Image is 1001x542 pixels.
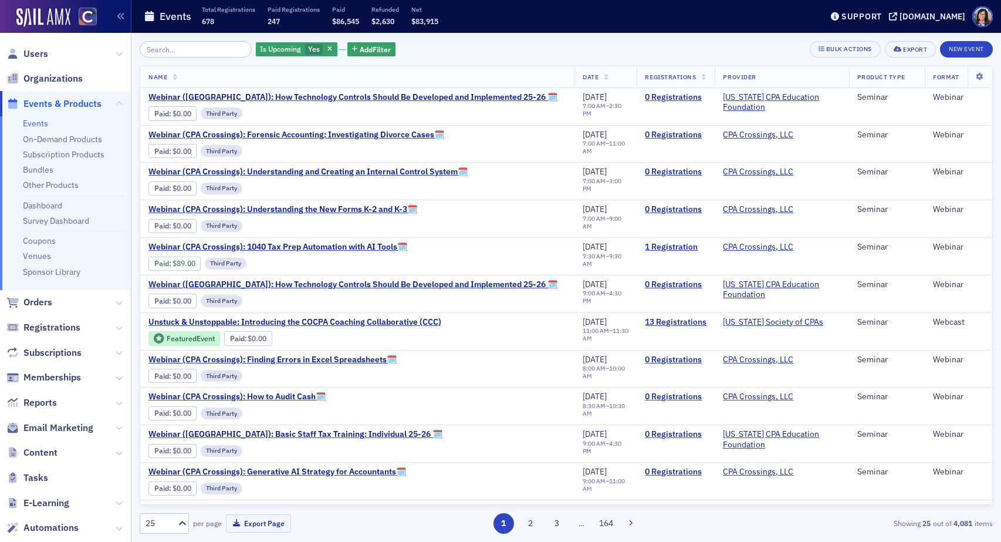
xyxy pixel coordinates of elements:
span: $2,630 [371,16,394,26]
div: Webcast [933,317,984,328]
time: 11:30 AM [583,326,628,342]
time: 10:00 AM [583,364,625,380]
span: [DATE] [583,279,607,289]
a: New Event [940,43,993,53]
span: [DATE] [583,391,607,402]
span: Webinar (CA): How Technology Controls Should Be Developed and Implemented 25-26 🗓 [148,280,557,290]
a: Dashboard [23,200,62,211]
p: Paid Registrations [268,5,320,14]
span: Content [23,446,58,459]
div: Seminar [857,204,917,215]
span: Profile [972,6,993,27]
time: 7:30 AM [583,252,606,260]
span: Email Marketing [23,422,93,435]
time: 2:30 PM [583,102,621,117]
a: Webinar ([GEOGRAPHIC_DATA]): How Technology Controls Should Be Developed and Implemented 25-26 🗓 [148,92,557,103]
span: $0.00 [173,484,191,493]
div: – [583,215,628,230]
a: Paid [154,446,169,455]
a: 0 Registrations [645,429,706,440]
a: Memberships [6,371,81,384]
div: Webinar [933,355,984,365]
span: : [154,184,173,193]
strong: 4,081 [952,518,975,528]
span: Registrations [23,321,80,334]
span: : [154,109,173,118]
a: 0 Registrations [645,204,706,215]
div: Seminar [857,92,917,103]
a: Webinar (CPA Crossings): 1040 Tax Prep Automation with AI Tools🗓️ [148,242,407,253]
span: Webinar (CPA Crossings): Generative AI Strategy for Accountants🗓️ [148,467,406,477]
div: – [583,440,628,455]
div: Paid: 0 - $0 [148,406,197,420]
span: 678 [202,16,214,26]
a: 0 Registrations [645,130,706,140]
div: Seminar [857,429,917,440]
a: Coupons [23,235,56,246]
div: Paid: 0 - $0 [148,219,197,233]
button: Export Page [226,514,291,533]
button: 164 [596,513,617,534]
div: – [583,327,628,342]
label: per page [193,518,222,528]
div: Third Party [201,445,242,457]
span: Add Filter [360,44,391,55]
span: $0.00 [173,372,191,381]
span: Webinar (CPA Crossings): How to Audit Cash🗓️ [148,392,346,402]
span: CPA Crossings, LLC [723,504,797,515]
span: Is Upcoming [260,44,301,53]
a: 0 Registrations [645,504,706,515]
a: Automations [6,521,79,534]
a: CPA Crossings, LLC [723,167,793,177]
a: CPA Crossings, LLC [723,242,793,253]
div: Webinar [933,130,984,140]
a: [US_STATE] CPA Education Foundation [723,92,840,113]
a: [US_STATE] CPA Education Foundation [723,280,840,300]
a: View Homepage [70,8,97,28]
span: Organizations [23,72,83,85]
a: Orders [6,296,52,309]
div: Paid: 0 - $0 [148,106,197,120]
span: : [154,147,173,156]
a: CPA Crossings, LLC [723,204,793,215]
a: 13 Registrations [645,317,706,328]
span: [DATE] [583,129,607,140]
div: Seminar [857,392,917,402]
time: 4:30 PM [583,439,621,455]
a: Paid [154,109,169,118]
a: Content [6,446,58,459]
p: Paid [332,5,359,14]
span: : [154,221,173,230]
span: [DATE] [583,92,607,102]
span: Webinar (CA): Basic Staff Tax Training: Individual 25-26 🗓 [148,429,442,440]
a: Email Marketing [6,422,93,435]
div: Seminar [857,355,917,365]
a: Unstuck & Unstoppable: Introducing the COCPA Coaching Collaborative (CCC) [148,317,441,328]
time: 10:30 AM [583,402,625,418]
span: Yes [308,44,320,53]
div: Showing out of items [716,518,993,528]
div: Third Party [201,220,242,232]
div: Webinar [933,467,984,477]
button: 1 [493,513,514,534]
span: CPA Crossings, LLC [723,242,797,253]
span: Webinar (CA): How Technology Controls Should Be Developed and Implemented 25-26 🗓 [148,92,557,103]
a: Sponsor Library [23,267,80,277]
a: Webinar (CPA Crossings): Forensic Accounting: Investigating Divorce Cases🗓️ [148,130,444,140]
span: $0.00 [173,184,191,193]
span: Orders [23,296,52,309]
a: Paid [230,334,245,343]
a: 0 Registrations [645,280,706,290]
a: 1 Registration [645,242,706,253]
a: Paid [154,221,169,230]
span: 247 [268,16,280,26]
button: New Event [940,41,993,58]
span: CPA Crossings, LLC [723,130,797,140]
span: : [154,259,173,268]
a: Paid [154,372,169,381]
div: Bulk Actions [826,46,872,52]
span: Provider [723,73,756,81]
div: – [583,289,628,305]
span: Users [23,48,48,60]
